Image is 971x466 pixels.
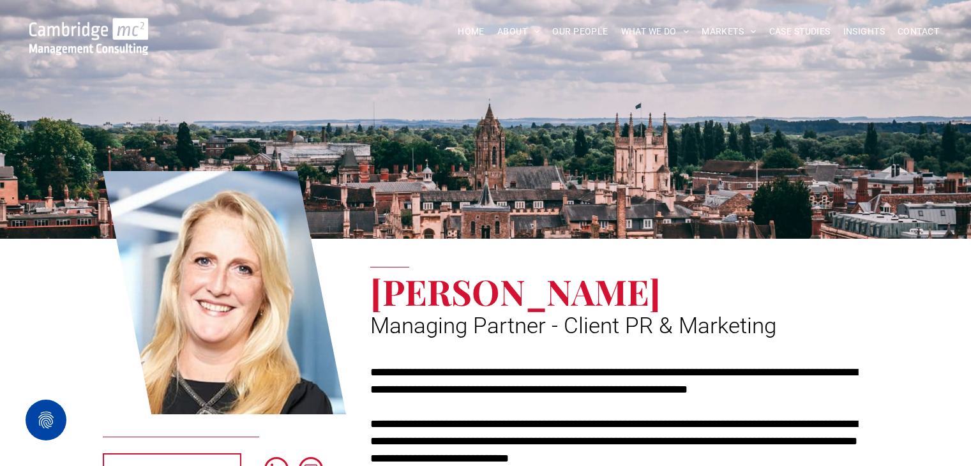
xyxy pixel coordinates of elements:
a: HOME [451,22,491,41]
span: Managing Partner - Client PR & Marketing [370,313,776,339]
a: ABOUT [491,22,546,41]
span: [PERSON_NAME] [370,267,661,315]
a: OUR PEOPLE [546,22,614,41]
a: Faye Holland | Managing Partner - Client PR & Marketing [103,169,347,417]
a: CASE STUDIES [763,22,837,41]
a: MARKETS [695,22,762,41]
a: CONTACT [891,22,945,41]
a: Faye Holland | Managing Partner - Client PR & Marketing [29,20,148,33]
a: INSIGHTS [837,22,891,41]
a: WHAT WE DO [615,22,696,41]
img: Go to Homepage [29,18,148,55]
